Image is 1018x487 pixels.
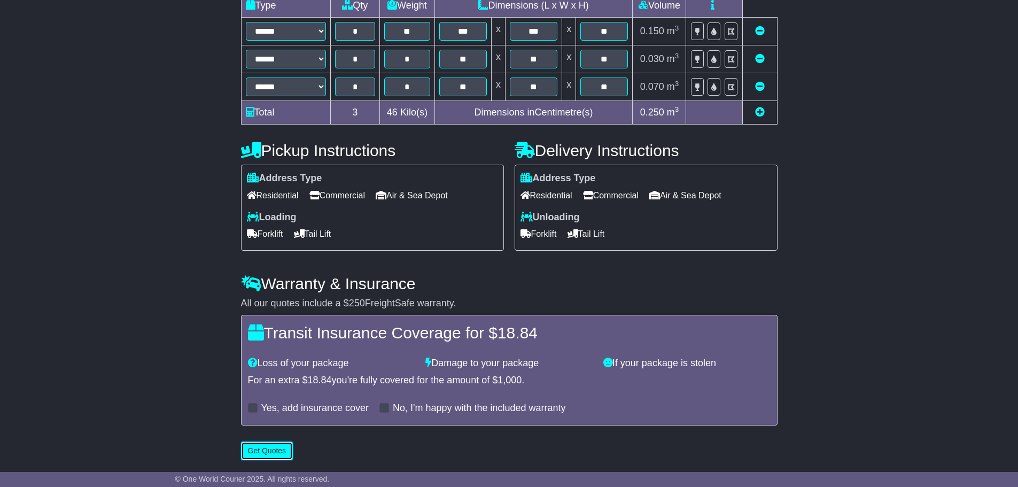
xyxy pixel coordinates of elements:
[562,18,576,45] td: x
[248,375,771,386] div: For an extra $ you're fully covered for the amount of $ .
[309,187,365,204] span: Commercial
[667,107,679,118] span: m
[640,26,664,36] span: 0.150
[349,298,365,308] span: 250
[175,475,330,483] span: © One World Courier 2025. All rights reserved.
[562,73,576,101] td: x
[294,226,331,242] span: Tail Lift
[243,358,421,369] div: Loss of your package
[640,107,664,118] span: 0.250
[675,24,679,32] sup: 3
[247,173,322,184] label: Address Type
[491,73,505,101] td: x
[667,53,679,64] span: m
[675,52,679,60] sup: 3
[247,212,297,223] label: Loading
[675,105,679,113] sup: 3
[667,26,679,36] span: m
[241,142,504,159] h4: Pickup Instructions
[640,53,664,64] span: 0.030
[755,107,765,118] a: Add new item
[241,275,778,292] h4: Warranty & Insurance
[667,81,679,92] span: m
[649,187,721,204] span: Air & Sea Depot
[420,358,598,369] div: Damage to your package
[393,403,566,414] label: No, I'm happy with the included warranty
[498,324,538,342] span: 18.84
[583,187,639,204] span: Commercial
[248,324,771,342] h4: Transit Insurance Coverage for $
[515,142,778,159] h4: Delivery Instructions
[755,26,765,36] a: Remove this item
[330,101,380,125] td: 3
[247,226,283,242] span: Forklift
[498,375,522,385] span: 1,000
[241,442,293,460] button: Get Quotes
[568,226,605,242] span: Tail Lift
[241,101,330,125] td: Total
[308,375,332,385] span: 18.84
[387,107,398,118] span: 46
[640,81,664,92] span: 0.070
[520,187,572,204] span: Residential
[755,81,765,92] a: Remove this item
[520,212,580,223] label: Unloading
[491,18,505,45] td: x
[598,358,776,369] div: If your package is stolen
[675,80,679,88] sup: 3
[376,187,448,204] span: Air & Sea Depot
[247,187,299,204] span: Residential
[261,403,369,414] label: Yes, add insurance cover
[520,173,596,184] label: Address Type
[380,101,435,125] td: Kilo(s)
[562,45,576,73] td: x
[755,53,765,64] a: Remove this item
[434,101,633,125] td: Dimensions in Centimetre(s)
[491,45,505,73] td: x
[520,226,557,242] span: Forklift
[241,298,778,310] div: All our quotes include a $ FreightSafe warranty.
